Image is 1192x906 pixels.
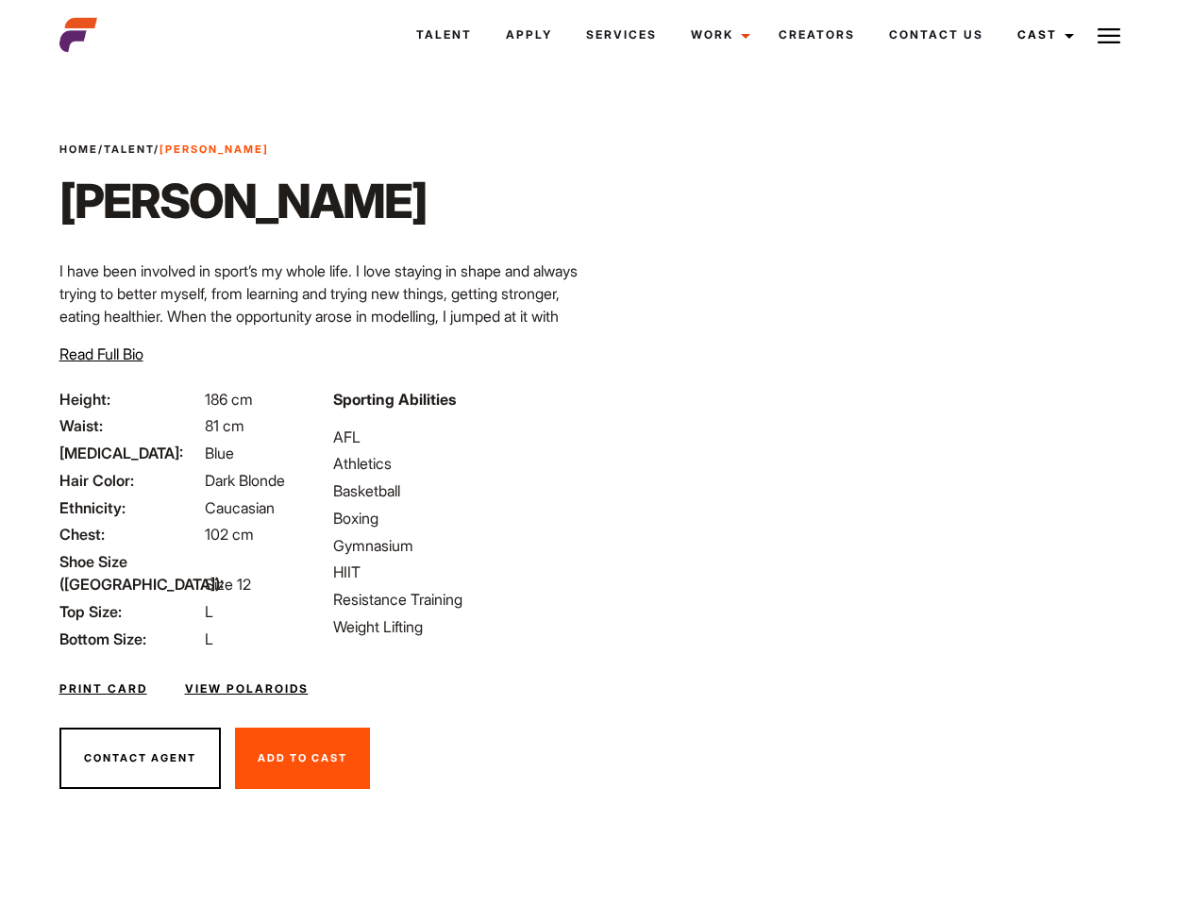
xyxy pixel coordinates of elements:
[258,751,347,764] span: Add To Cast
[59,16,97,54] img: cropped-aefm-brand-fav-22-square.png
[59,469,201,492] span: Hair Color:
[333,390,456,409] strong: Sporting Abilities
[104,143,154,156] a: Talent
[205,390,253,409] span: 186 cm
[59,550,201,596] span: Shoe Size ([GEOGRAPHIC_DATA]):
[185,680,309,697] a: View Polaroids
[674,9,762,60] a: Work
[159,143,269,156] strong: [PERSON_NAME]
[59,260,585,441] p: I have been involved in sport’s my whole life. I love staying in shape and always trying to bette...
[1000,9,1085,60] a: Cast
[59,414,201,437] span: Waist:
[333,426,584,448] li: AFL
[59,680,147,697] a: Print Card
[59,496,201,519] span: Ethnicity:
[1098,25,1120,47] img: Burger icon
[59,173,427,229] h1: [PERSON_NAME]
[333,588,584,611] li: Resistance Training
[59,628,201,650] span: Bottom Size:
[762,9,872,60] a: Creators
[205,525,254,544] span: 102 cm
[333,534,584,557] li: Gymnasium
[205,444,234,462] span: Blue
[235,728,370,790] button: Add To Cast
[205,602,213,621] span: L
[205,416,244,435] span: 81 cm
[333,615,584,638] li: Weight Lifting
[59,523,201,545] span: Chest:
[59,728,221,790] button: Contact Agent
[59,142,269,158] span: / /
[333,452,584,475] li: Athletics
[205,471,285,490] span: Dark Blonde
[59,344,143,363] span: Read Full Bio
[205,629,213,648] span: L
[59,143,98,156] a: Home
[59,442,201,464] span: [MEDICAL_DATA]:
[489,9,569,60] a: Apply
[569,9,674,60] a: Services
[59,343,143,365] button: Read Full Bio
[333,561,584,583] li: HIIT
[399,9,489,60] a: Talent
[872,9,1000,60] a: Contact Us
[205,498,275,517] span: Caucasian
[333,507,584,529] li: Boxing
[59,388,201,411] span: Height:
[59,600,201,623] span: Top Size:
[333,479,584,502] li: Basketball
[205,575,251,594] span: Size 12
